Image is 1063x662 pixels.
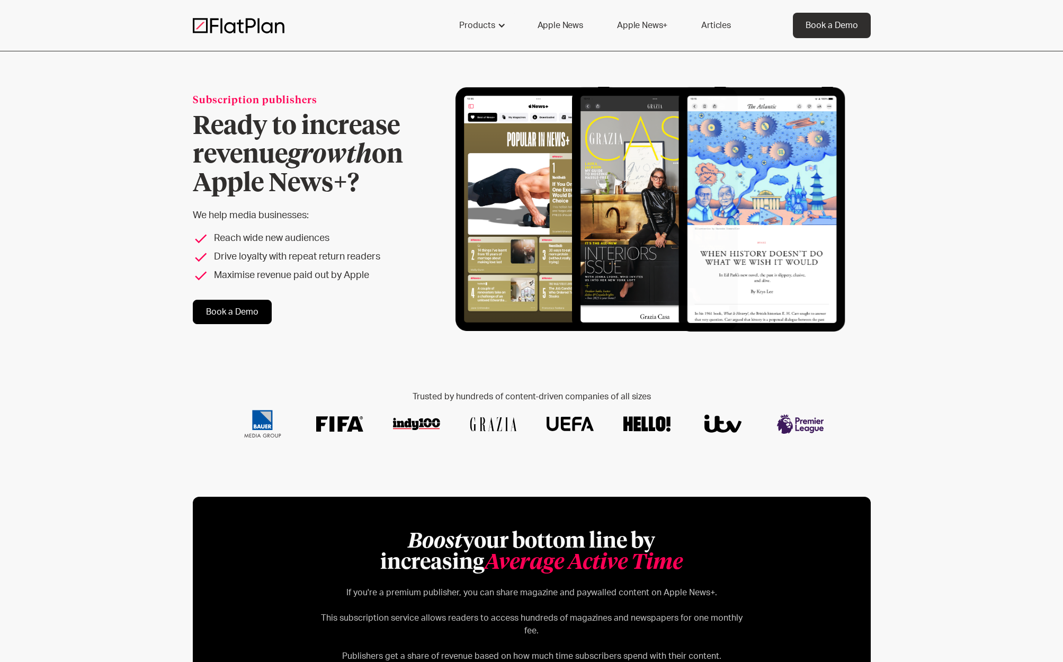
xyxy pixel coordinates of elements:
a: Apple News+ [604,13,680,38]
em: growth [288,142,372,168]
li: Drive loyalty with repeat return readers [193,250,437,264]
div: Products [459,19,495,32]
li: Reach wide new audiences [193,231,437,246]
h2: Trusted by hundreds of content-driven companies of all sizes [227,392,837,402]
em: Average Active Time [485,552,683,574]
a: Apple News [525,13,596,38]
div: Products [446,13,516,38]
p: We help media businesses: [193,209,437,223]
a: Articles [689,13,744,38]
a: Book a Demo [793,13,871,38]
h1: Ready to increase revenue on Apple News+? [193,112,437,198]
div: Subscription publishers [193,94,437,108]
a: Book a Demo [193,300,272,324]
h2: your bottom line by increasing [315,531,749,574]
li: Maximise revenue paid out by Apple [193,269,437,283]
div: Book a Demo [806,19,858,32]
em: Boost [408,531,462,552]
